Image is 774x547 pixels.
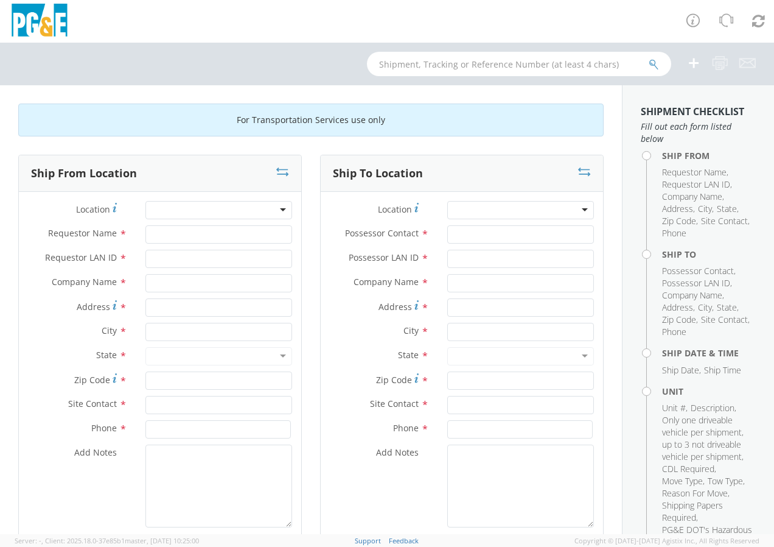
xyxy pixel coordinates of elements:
[662,191,722,202] span: Company Name
[367,52,671,76] input: Shipment, Tracking or Reference Number (at least 4 chars)
[77,301,110,312] span: Address
[662,289,724,302] li: ,
[333,168,423,180] h3: Ship To Location
[45,252,117,263] span: Requestor LAN ID
[662,348,756,358] h4: Ship Date & Time
[354,276,419,288] span: Company Name
[662,277,730,289] span: Possessor LAN ID
[717,203,739,215] li: ,
[701,215,748,227] span: Site Contact
[662,227,686,239] span: Phone
[662,499,753,524] li: ,
[349,252,419,263] span: Possessor LAN ID
[96,349,117,361] span: State
[662,402,686,414] span: Unit #
[74,374,110,386] span: Zip Code
[662,191,724,203] li: ,
[31,168,137,180] h3: Ship From Location
[698,203,712,214] span: City
[641,105,744,118] strong: Shipment Checklist
[698,203,714,215] li: ,
[398,349,419,361] span: State
[662,326,686,337] span: Phone
[662,487,730,499] li: ,
[376,374,412,386] span: Zip Code
[708,475,743,487] span: Tow Type
[125,536,199,545] span: master, [DATE] 10:25:00
[662,414,744,462] span: Only one driveable vehicle per shipment, up to 3 not driveable vehicle per shipment
[708,475,745,487] li: ,
[662,314,698,326] li: ,
[662,289,722,301] span: Company Name
[701,314,748,325] span: Site Contact
[91,422,117,434] span: Phone
[403,325,419,336] span: City
[393,422,419,434] span: Phone
[662,166,728,178] li: ,
[717,302,737,313] span: State
[662,265,734,277] span: Possessor Contact
[18,104,604,136] div: For Transportation Services use only
[717,203,737,214] span: State
[662,203,693,214] span: Address
[698,302,712,313] span: City
[662,250,756,259] h4: Ship To
[662,151,756,160] h4: Ship From
[662,463,716,475] li: ,
[378,301,412,312] span: Address
[45,536,199,545] span: Client: 2025.18.0-37e85b1
[662,178,730,190] span: Requestor LAN ID
[662,277,732,289] li: ,
[701,215,750,227] li: ,
[48,227,117,239] span: Requestor Name
[662,463,714,475] span: CDL Required
[717,302,739,314] li: ,
[662,402,688,414] li: ,
[698,302,714,314] li: ,
[662,215,698,227] li: ,
[9,4,70,40] img: pge-logo-06675f144f4cfa6a6814.png
[574,536,759,546] span: Copyright © [DATE]-[DATE] Agistix Inc., All Rights Reserved
[662,364,699,376] span: Ship Date
[701,314,750,326] li: ,
[662,302,695,314] li: ,
[704,364,741,376] span: Ship Time
[662,166,727,178] span: Requestor Name
[691,402,736,414] li: ,
[370,398,419,409] span: Site Contact
[662,475,705,487] li: ,
[355,536,381,545] a: Support
[41,536,43,545] span: ,
[662,203,695,215] li: ,
[662,364,701,376] li: ,
[662,314,696,325] span: Zip Code
[15,536,43,545] span: Server: -
[662,265,736,277] li: ,
[376,446,419,458] span: Add Notes
[389,536,419,545] a: Feedback
[662,302,693,313] span: Address
[662,414,753,463] li: ,
[74,446,117,458] span: Add Notes
[76,203,110,215] span: Location
[662,499,723,523] span: Shipping Papers Required
[52,276,117,288] span: Company Name
[662,215,696,227] span: Zip Code
[378,203,412,215] span: Location
[641,121,756,145] span: Fill out each form listed below
[662,475,703,487] span: Move Type
[345,227,419,239] span: Possessor Contact
[662,487,728,499] span: Reason For Move
[662,387,756,396] h4: Unit
[102,325,117,336] span: City
[662,178,732,191] li: ,
[691,402,734,414] span: Description
[68,398,117,409] span: Site Contact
